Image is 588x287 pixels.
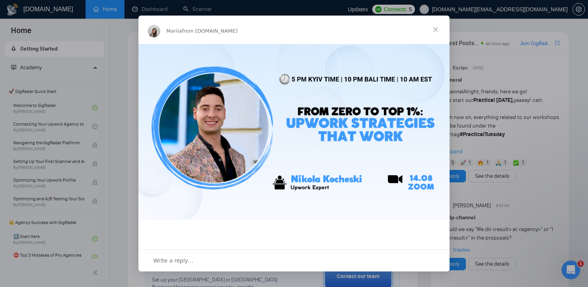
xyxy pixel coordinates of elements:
[422,16,450,44] span: Close
[153,255,194,266] span: Write a reply…
[186,243,377,260] b: 😩
[138,249,450,271] div: Open conversation and reply
[182,28,238,34] span: from [DOMAIN_NAME]
[166,28,182,34] span: Mariia
[186,243,377,260] i: "How to optimize my Upwork Profile (and win more Projects?"
[148,25,160,37] img: Profile image for Mariia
